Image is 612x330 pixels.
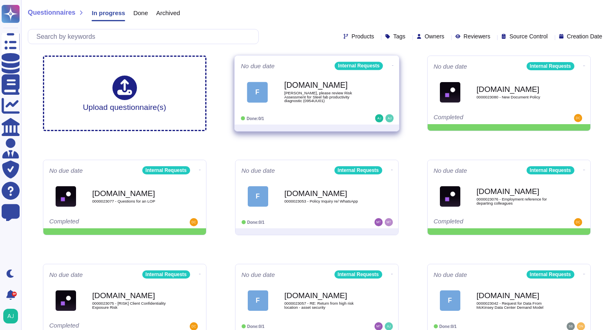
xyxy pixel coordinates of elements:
span: 0000023077 - Questions for an LOP [92,199,174,203]
b: [DOMAIN_NAME] [477,85,558,93]
span: Done: 0/1 [247,324,265,329]
span: Archived [156,10,180,16]
span: Questionnaires [28,9,75,16]
img: user [190,218,198,226]
img: Logo [56,186,76,207]
span: 0000023080 - New Document Policy [477,95,558,99]
b: [DOMAIN_NAME] [285,292,366,299]
span: Tags [393,33,406,39]
img: Logo [440,186,460,207]
span: Creation Date [567,33,602,39]
img: user [385,114,393,123]
span: 0000023076 - Employment reference for departing colleagues [477,197,558,205]
img: user [375,114,383,123]
div: Internal Requests [527,270,574,279]
div: Completed [49,218,150,226]
img: user [574,218,582,226]
img: Logo [440,82,460,103]
img: user [574,114,582,122]
img: user [374,218,383,226]
div: 9+ [12,292,17,297]
span: 0000023053 - Policy Inquiry re/ WhatsApp [285,199,366,203]
span: Done: 0/1 [247,116,264,120]
div: Internal Requests [527,62,574,70]
b: [DOMAIN_NAME] [477,292,558,299]
span: No due date [434,167,467,174]
span: Done [133,10,148,16]
div: F [248,290,268,311]
span: Owners [425,33,444,39]
img: user [3,309,18,323]
span: 0000023075 - [RISK] Client Confidentiality Exposure Risk [92,301,174,309]
b: [DOMAIN_NAME] [92,292,174,299]
img: Logo [56,290,76,311]
span: No due date [49,272,83,278]
span: No due date [49,167,83,174]
span: Done: 0/1 [247,220,265,225]
span: Products [352,33,374,39]
span: No due date [434,272,467,278]
span: In progress [92,10,125,16]
div: Upload questionnaire(s) [83,76,166,111]
img: user [385,218,393,226]
b: [DOMAIN_NAME] [477,187,558,195]
span: No due date [242,167,275,174]
span: 0000023057 - RE: Return from high risk location - asset security [285,301,366,309]
span: Done: 0/1 [439,324,457,329]
span: 0000023042 - Request for Data From McKinsey Data Center Demand Model [477,301,558,309]
span: No due date [242,272,275,278]
span: [PERSON_NAME], please review Risk Assessment for Steel fab productivity diagnostic (0954UU01) [284,91,367,103]
div: F [248,186,268,207]
button: user [2,307,24,325]
span: No due date [241,63,275,69]
div: Completed [434,218,534,226]
input: Search by keywords [32,29,258,44]
div: Internal Requests [142,270,190,279]
div: F [247,82,268,103]
div: Internal Requests [334,62,383,70]
div: Internal Requests [142,166,190,174]
span: Reviewers [464,33,490,39]
b: [DOMAIN_NAME] [284,81,367,89]
span: No due date [434,63,467,69]
b: [DOMAIN_NAME] [285,190,366,197]
b: [DOMAIN_NAME] [92,190,174,197]
div: Completed [434,114,534,122]
div: Internal Requests [334,270,382,279]
div: F [440,290,460,311]
span: Source Control [509,33,547,39]
div: Internal Requests [334,166,382,174]
div: Internal Requests [527,166,574,174]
